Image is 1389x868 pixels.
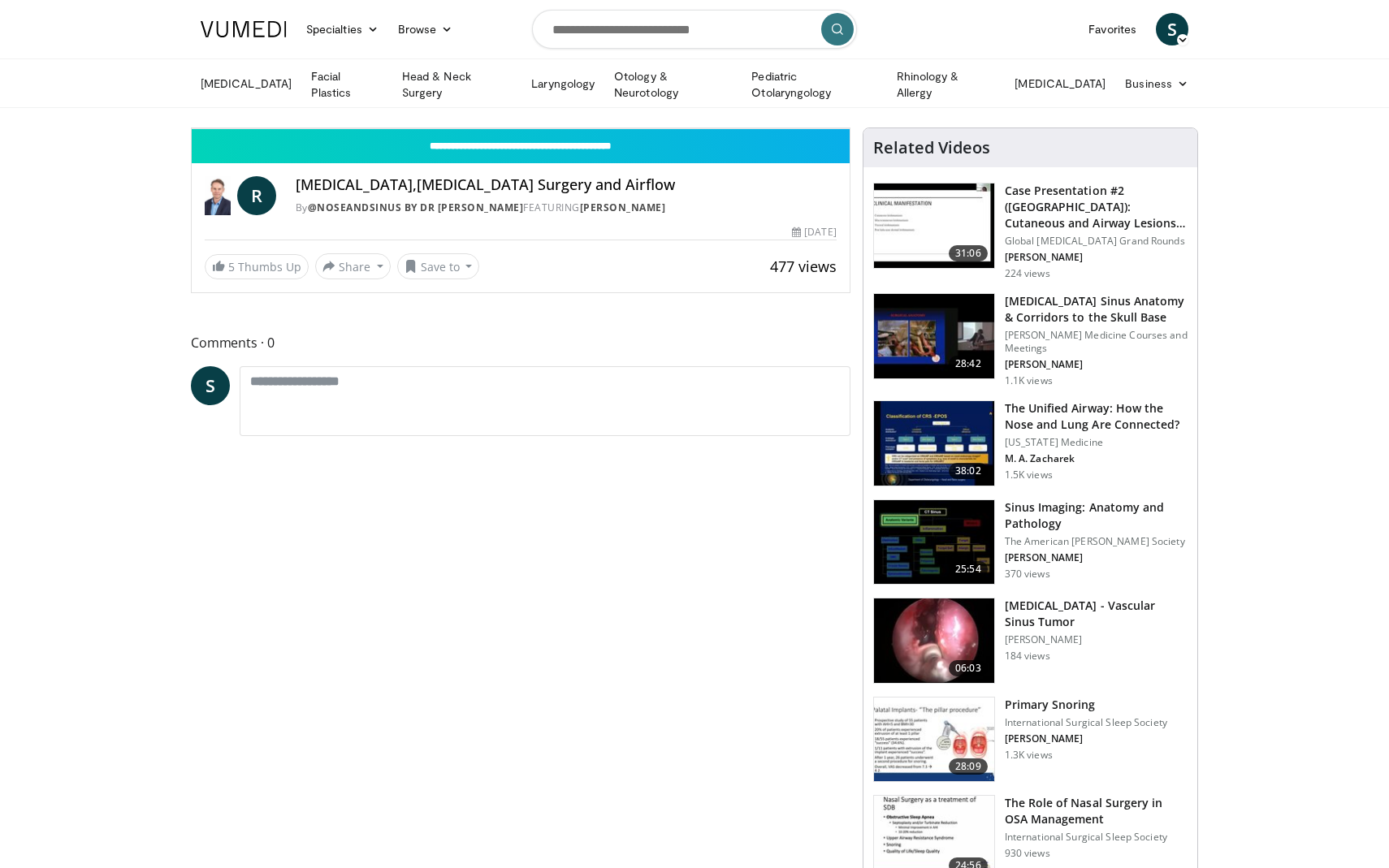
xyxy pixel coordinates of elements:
[1005,499,1188,532] h3: Sinus Imaging: Anatomy and Pathology
[205,176,231,215] img: @NoseandSinus by Dr Richard Harvey
[521,67,604,100] a: Laryngology
[770,257,837,276] span: 477 views
[874,184,994,268] img: 283069f7-db48-4020-b5ba-d883939bec3b.150x105_q85_crop-smart_upscale.jpg
[532,10,857,49] input: Search topics, interventions
[191,67,301,100] a: [MEDICAL_DATA]
[296,13,388,45] a: Specialties
[1005,650,1050,663] p: 184 views
[1156,13,1188,45] a: S
[1005,795,1188,827] h3: The Role of Nasal Surgery in OSA Management
[1005,732,1167,745] p: [PERSON_NAME]
[949,463,988,479] span: 38:02
[873,400,1188,486] a: 38:02 The Unified Airway: How the Nose and Lung Are Connected? [US_STATE] Medicine M. A. Zacharek...
[873,697,1188,783] a: 28:09 Primary Snoring International Surgical Sleep Society [PERSON_NAME] 1.3K views
[237,176,276,215] a: R
[1005,716,1167,729] p: International Surgical Sleep Society
[1005,452,1188,465] p: M. A. Zacharek
[873,138,990,158] h4: Related Videos
[1005,551,1188,564] p: [PERSON_NAME]
[873,183,1188,280] a: 31:06 Case Presentation #2 ([GEOGRAPHIC_DATA]): Cutaneous and Airway Lesions i… Global [MEDICAL_D...
[191,366,230,405] a: S
[949,561,988,577] span: 25:54
[874,401,994,486] img: fce5840f-3651-4d2e-85b0-3edded5ac8fb.150x105_q85_crop-smart_upscale.jpg
[873,499,1188,585] a: 25:54 Sinus Imaging: Anatomy and Pathology The American [PERSON_NAME] Society [PERSON_NAME] 370 v...
[1005,831,1188,844] p: International Surgical Sleep Society
[949,245,988,261] span: 31:06
[296,201,837,215] div: By FEATURING
[201,21,287,37] img: VuMedi Logo
[874,598,994,683] img: 9ed0e65e-186e-47f9-881c-899f9222644a.150x105_q85_crop-smart_upscale.jpg
[874,697,994,782] img: f99a7aab-5e09-49b4-aa65-81a8592f75e8.150x105_q85_crop-smart_upscale.jpg
[1079,13,1146,45] a: Favorites
[604,68,742,101] a: Otology & Neurotology
[1005,374,1053,387] p: 1.1K views
[315,253,391,279] button: Share
[1005,469,1053,482] p: 1.5K views
[580,201,666,214] a: [PERSON_NAME]
[1005,568,1050,581] p: 370 views
[308,201,524,214] a: @NoseandSinus by Dr [PERSON_NAME]
[873,598,1188,684] a: 06:03 [MEDICAL_DATA] - Vascular Sinus Tumor [PERSON_NAME] 184 views
[1115,67,1198,100] a: Business
[1005,183,1188,231] h3: Case Presentation #2 ([GEOGRAPHIC_DATA]): Cutaneous and Airway Lesions i…
[1005,535,1188,548] p: The American [PERSON_NAME] Society
[301,68,392,101] a: Facial Plastics
[205,254,309,279] a: 5 Thumbs Up
[887,68,1006,101] a: Rhinology & Allergy
[397,253,480,279] button: Save to
[1005,251,1188,264] p: [PERSON_NAME]
[192,128,850,129] video-js: Video Player
[949,356,988,372] span: 28:42
[1005,436,1188,449] p: [US_STATE] Medicine
[1005,67,1115,100] a: [MEDICAL_DATA]
[874,500,994,585] img: 5d00bf9a-6682-42b9-8190-7af1e88f226b.150x105_q85_crop-smart_upscale.jpg
[742,68,886,101] a: Pediatric Otolaryngology
[949,660,988,676] span: 06:03
[1005,847,1050,860] p: 930 views
[1005,293,1188,326] h3: [MEDICAL_DATA] Sinus Anatomy & Corridors to the Skull Base
[296,176,837,194] h4: [MEDICAL_DATA],[MEDICAL_DATA] Surgery and Airflow
[792,225,836,240] div: [DATE]
[1005,329,1188,355] p: [PERSON_NAME] Medicine Courses and Meetings
[1005,267,1050,280] p: 224 views
[228,259,235,274] span: 5
[392,68,521,101] a: Head & Neck Surgery
[873,293,1188,387] a: 28:42 [MEDICAL_DATA] Sinus Anatomy & Corridors to the Skull Base [PERSON_NAME] Medicine Courses a...
[1005,358,1188,371] p: [PERSON_NAME]
[1005,400,1188,433] h3: The Unified Airway: How the Nose and Lung Are Connected?
[1005,697,1167,713] h3: Primary Snoring
[949,758,988,775] span: 28:09
[191,332,850,353] span: Comments 0
[388,13,463,45] a: Browse
[1005,749,1053,762] p: 1.3K views
[1005,598,1188,630] h3: [MEDICAL_DATA] - Vascular Sinus Tumor
[874,294,994,378] img: 276d523b-ec6d-4eb7-b147-bbf3804ee4a7.150x105_q85_crop-smart_upscale.jpg
[1005,633,1188,646] p: [PERSON_NAME]
[1005,235,1188,248] p: Global [MEDICAL_DATA] Grand Rounds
